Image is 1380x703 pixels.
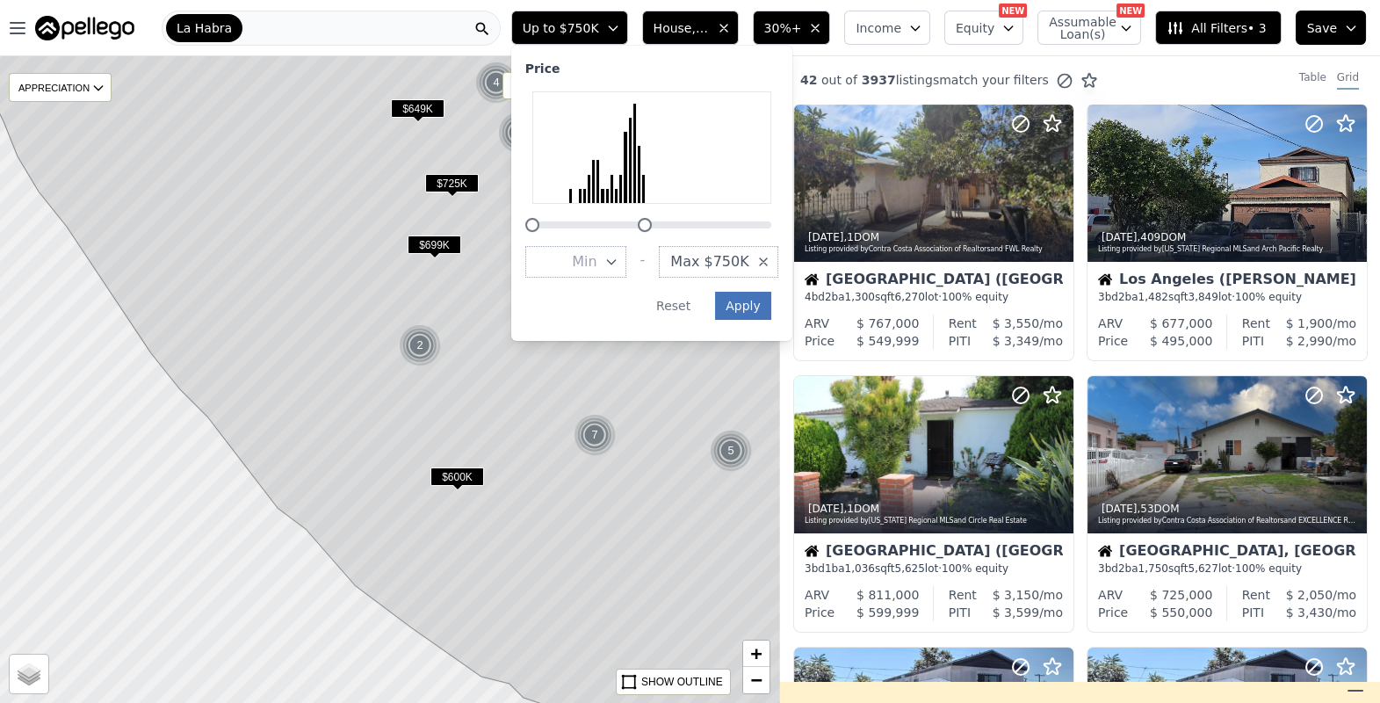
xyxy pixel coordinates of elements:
[856,588,919,602] span: $ 811,000
[1337,70,1359,90] div: Grid
[805,586,829,604] div: ARV
[1270,586,1356,604] div: /mo
[641,674,723,690] div: SHOW OUTLINE
[399,324,441,366] div: 2
[805,272,1063,290] div: [GEOGRAPHIC_DATA] ([GEOGRAPHIC_DATA])
[779,71,1098,90] div: out of listings
[425,174,479,199] div: $725K
[753,11,831,45] button: 30%+
[743,641,769,667] a: Zoom in
[1116,4,1145,18] div: NEW
[743,667,769,693] a: Zoom out
[805,272,819,286] img: House
[1098,290,1356,304] div: 3 bd 2 ba sqft lot · 100% equity
[572,251,596,272] span: Min
[805,516,1065,526] div: Listing provided by [US_STATE] Regional MLS and Circle Real Estate
[503,73,625,98] div: ADD EXTRA DRAWING
[751,669,762,691] span: −
[993,605,1039,620] span: $ 3,599
[857,73,896,87] span: 3937
[764,19,802,37] span: 30%+
[425,174,479,192] span: $725K
[498,112,541,154] img: g1.png
[856,19,901,37] span: Income
[949,604,971,621] div: PITI
[1098,272,1356,290] div: Los Angeles ([PERSON_NAME])
[844,11,930,45] button: Income
[808,231,844,243] time: 2025-09-15 20:00
[805,290,1063,304] div: 4 bd 2 ba sqft lot · 100% equity
[1296,11,1366,45] button: Save
[845,562,875,575] span: 1,036
[1242,586,1270,604] div: Rent
[1087,104,1366,361] a: [DATE],409DOMListing provided by[US_STATE] Regional MLSand Arch Pacific RealtyHouseLos Angeles ([...
[9,73,112,102] div: APPRECIATION
[971,604,1063,621] div: /mo
[408,236,461,261] div: $699K
[856,316,919,330] span: $ 767,000
[511,11,628,45] button: Up to $750K
[35,16,134,40] img: Pellego
[654,19,710,37] span: House, Mobile
[1098,502,1358,516] div: , 53 DOM
[1286,588,1333,602] span: $ 2,050
[642,11,739,45] button: House, Mobile
[805,332,835,350] div: Price
[475,62,517,104] div: 4
[977,586,1063,604] div: /mo
[715,292,771,320] button: Apply
[999,4,1027,18] div: NEW
[475,62,518,104] img: g1.png
[1150,316,1212,330] span: $ 677,000
[856,334,919,348] span: $ 549,999
[1242,332,1264,350] div: PITI
[391,99,444,125] div: $649K
[525,60,560,77] div: Price
[949,315,977,332] div: Rent
[800,73,817,87] span: 42
[1150,588,1212,602] span: $ 725,000
[670,251,748,272] span: Max $750K
[177,19,232,37] span: La Habra
[977,315,1063,332] div: /mo
[949,332,971,350] div: PITI
[430,467,484,486] span: $600K
[944,11,1023,45] button: Equity
[1087,375,1366,633] a: [DATE],53DOMListing provided byContra Costa Association of Realtorsand EXCELLENCE RE REAL ESTATEH...
[646,292,701,320] button: Reset
[793,104,1073,361] a: [DATE],1DOMListing provided byContra Costa Association of Realtorsand FWL RealtyHouse[GEOGRAPHIC_...
[805,230,1065,244] div: , 1 DOM
[1138,562,1168,575] span: 1,750
[939,71,1049,89] span: match your filters
[1188,562,1217,575] span: 5,627
[408,236,461,254] span: $699K
[1299,70,1326,90] div: Table
[845,291,875,303] span: 1,300
[1167,19,1266,37] span: All Filters • 3
[710,430,753,472] img: g1.png
[1242,315,1270,332] div: Rent
[1242,604,1264,621] div: PITI
[1098,604,1128,621] div: Price
[956,19,994,37] span: Equity
[993,316,1039,330] span: $ 3,550
[430,467,484,493] div: $600K
[574,414,617,456] img: g1.png
[1286,605,1333,620] span: $ 3,430
[894,562,924,575] span: 5,625
[971,332,1063,350] div: /mo
[1150,605,1212,620] span: $ 550,000
[710,430,752,472] div: 5
[993,588,1039,602] span: $ 3,150
[1307,19,1337,37] span: Save
[993,334,1039,348] span: $ 3,349
[805,544,1063,562] div: [GEOGRAPHIC_DATA] ([GEOGRAPHIC_DATA][PERSON_NAME])
[808,503,844,515] time: 2025-09-14 17:30
[1286,334,1333,348] span: $ 2,990
[1098,544,1356,562] div: [GEOGRAPHIC_DATA], [GEOGRAPHIC_DATA]
[1049,16,1105,40] span: Assumable Loan(s)
[1286,316,1333,330] span: $ 1,900
[805,244,1065,255] div: Listing provided by Contra Costa Association of Realtors and FWL Realty
[511,46,792,341] div: Up to $750K
[1264,332,1356,350] div: /mo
